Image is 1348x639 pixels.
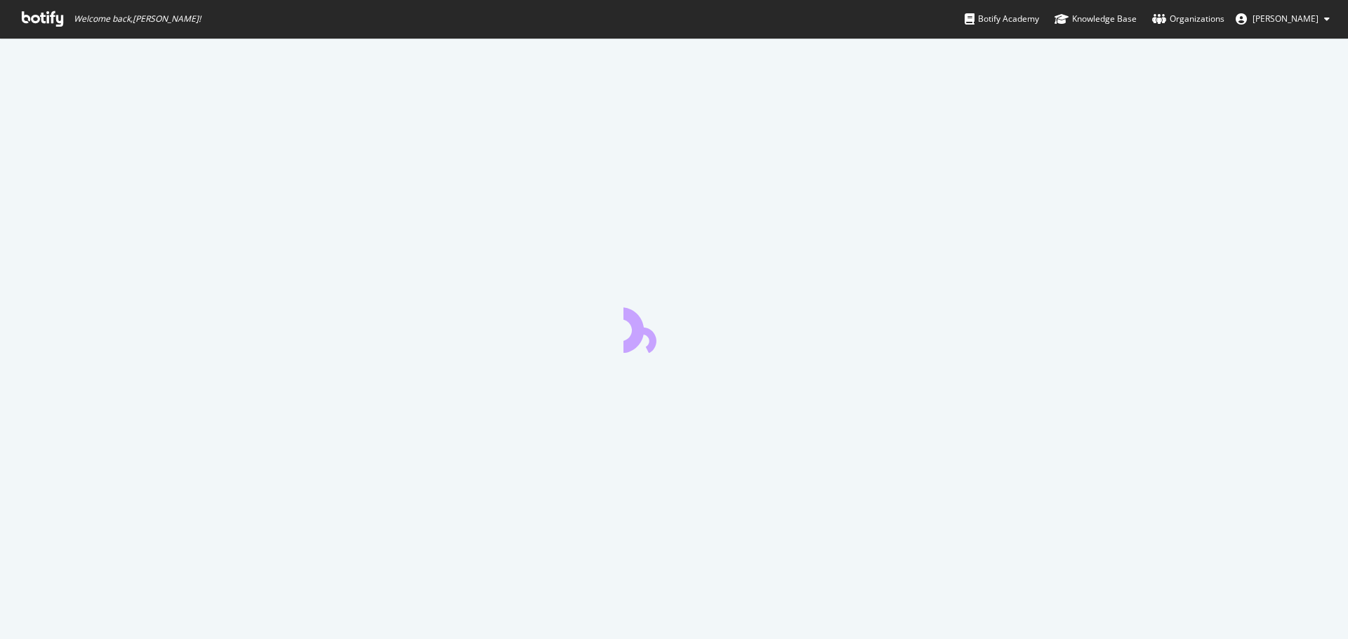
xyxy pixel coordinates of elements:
[1152,12,1224,26] div: Organizations
[623,302,725,353] div: animation
[1224,8,1341,30] button: [PERSON_NAME]
[965,12,1039,26] div: Botify Academy
[1055,12,1137,26] div: Knowledge Base
[74,13,201,25] span: Welcome back, [PERSON_NAME] !
[1253,13,1319,25] span: Tom Neale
